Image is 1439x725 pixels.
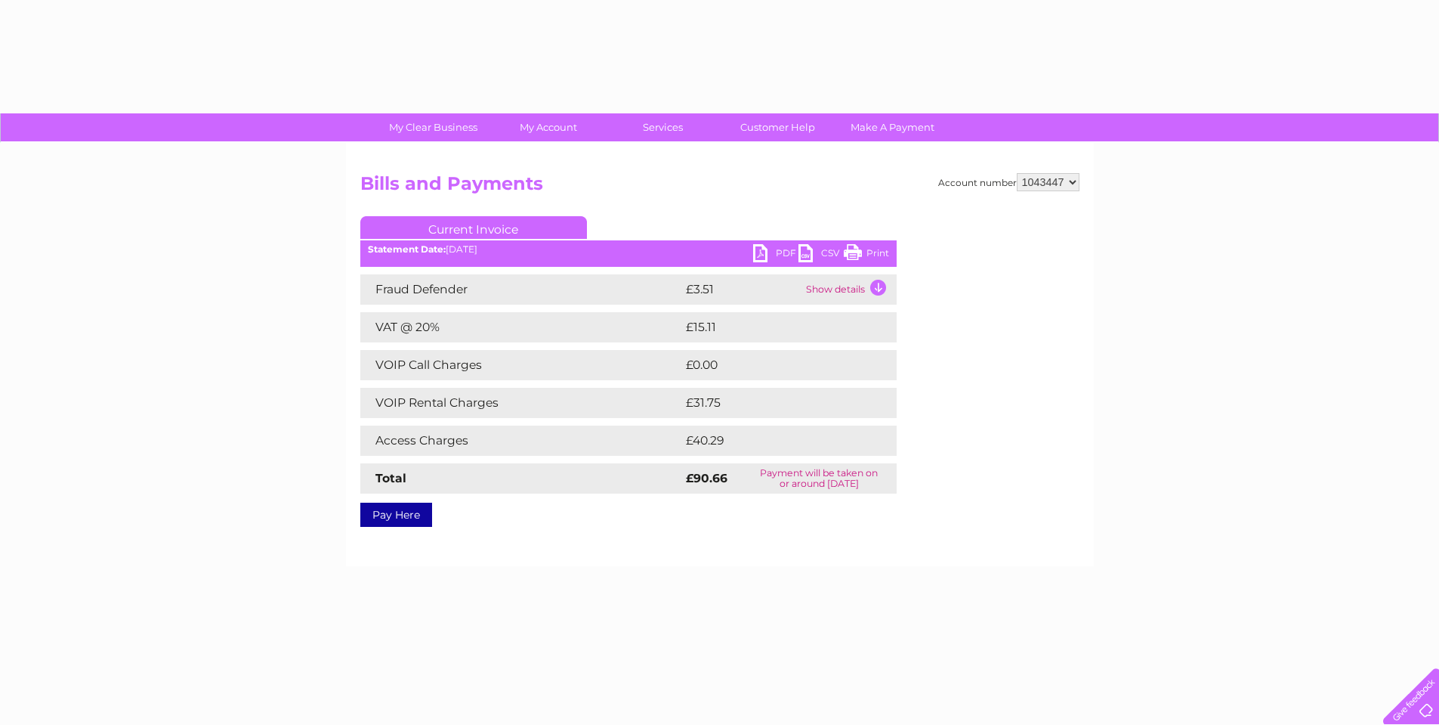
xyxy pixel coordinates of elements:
strong: Total [375,471,406,485]
td: VAT @ 20% [360,312,682,342]
td: VOIP Rental Charges [360,388,682,418]
td: £15.11 [682,312,861,342]
div: Account number [938,173,1079,191]
a: CSV [798,244,844,266]
b: Statement Date: [368,243,446,255]
div: [DATE] [360,244,897,255]
td: Access Charges [360,426,682,456]
h2: Bills and Payments [360,173,1079,202]
td: £40.29 [682,426,866,456]
td: Payment will be taken on or around [DATE] [742,463,896,494]
a: Pay Here [360,503,432,527]
a: PDF [753,244,798,266]
td: Show details [802,274,897,305]
a: Services [601,113,725,141]
a: Make A Payment [830,113,955,141]
a: Print [844,244,889,266]
td: Fraud Defender [360,274,682,305]
a: Customer Help [715,113,840,141]
td: £0.00 [682,350,862,380]
td: £31.75 [682,388,864,418]
a: My Clear Business [371,113,496,141]
a: My Account [486,113,610,141]
td: VOIP Call Charges [360,350,682,380]
strong: £90.66 [686,471,727,485]
td: £3.51 [682,274,802,305]
a: Current Invoice [360,216,587,239]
